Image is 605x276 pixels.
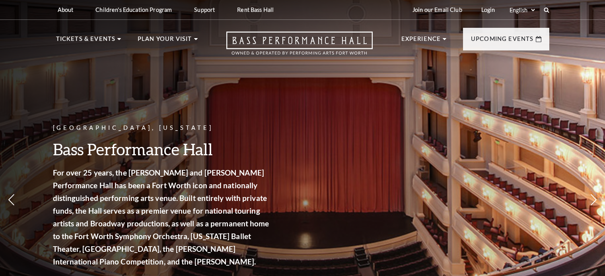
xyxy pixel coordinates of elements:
[53,123,272,133] p: [GEOGRAPHIC_DATA], [US_STATE]
[508,6,536,14] select: Select:
[53,139,272,159] h3: Bass Performance Hall
[56,34,116,48] p: Tickets & Events
[401,34,441,48] p: Experience
[138,34,192,48] p: Plan Your Visit
[58,6,74,13] p: About
[237,6,274,13] p: Rent Bass Hall
[194,6,215,13] p: Support
[95,6,172,13] p: Children's Education Program
[471,34,534,48] p: Upcoming Events
[53,168,269,266] strong: For over 25 years, the [PERSON_NAME] and [PERSON_NAME] Performance Hall has been a Fort Worth ico...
